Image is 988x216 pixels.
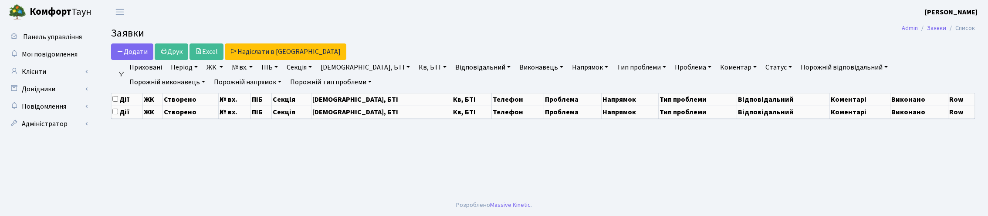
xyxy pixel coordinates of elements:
[658,93,737,106] th: Тип проблеми
[271,106,311,118] th: Секція
[30,5,91,20] span: Таун
[452,60,514,75] a: Відповідальний
[126,60,166,75] a: Приховані
[4,98,91,115] a: Повідомлення
[797,60,891,75] a: Порожній відповідальний
[22,50,78,59] span: Мої повідомлення
[415,60,450,75] a: Кв, БТІ
[311,106,452,118] th: [DEMOGRAPHIC_DATA], БТІ
[516,60,567,75] a: Виконавець
[203,60,227,75] a: ЖК
[4,63,91,80] a: Клієнти
[142,93,162,106] th: ЖК
[117,47,148,56] span: Додати
[658,106,737,118] th: Тип проблеми
[112,93,143,106] th: Дії
[568,60,612,75] a: Напрямок
[30,5,71,19] b: Комфорт
[948,106,975,118] th: Row
[946,23,975,33] li: Список
[126,75,209,90] a: Порожній виконавець
[287,75,375,90] a: Порожній тип проблеми
[317,60,413,75] a: [DEMOGRAPHIC_DATA], БТІ
[23,32,82,42] span: Панель управління
[890,93,948,106] th: Виконано
[927,23,946,33] a: Заявки
[544,106,601,118] th: Проблема
[167,60,201,75] a: Період
[219,106,251,118] th: № вх.
[210,75,285,90] a: Порожній напрямок
[490,200,531,209] a: Massive Kinetic
[830,93,890,106] th: Коментарі
[163,106,219,118] th: Створено
[250,106,271,118] th: ПІБ
[456,200,532,210] div: Розроблено .
[111,43,153,60] a: Додати
[544,93,601,106] th: Проблема
[111,26,144,41] span: Заявки
[228,60,256,75] a: № вх.
[452,106,492,118] th: Кв, БТІ
[250,93,271,106] th: ПІБ
[4,46,91,63] a: Мої повідомлення
[219,93,251,106] th: № вх.
[4,80,91,98] a: Довідники
[112,106,143,118] th: Дії
[283,60,315,75] a: Секція
[155,43,188,60] a: Друк
[271,93,311,106] th: Секція
[762,60,795,75] a: Статус
[311,93,452,106] th: [DEMOGRAPHIC_DATA], БТІ
[492,106,544,118] th: Телефон
[4,115,91,133] a: Адміністратор
[613,60,670,75] a: Тип проблеми
[737,93,830,106] th: Відповідальний
[890,106,948,118] th: Виконано
[889,19,988,37] nav: breadcrumb
[452,93,492,106] th: Кв, БТІ
[142,106,162,118] th: ЖК
[717,60,760,75] a: Коментар
[109,5,131,19] button: Переключити навігацію
[225,43,346,60] a: Надіслати в [GEOGRAPHIC_DATA]
[601,93,658,106] th: Напрямок
[601,106,658,118] th: Напрямок
[737,106,830,118] th: Відповідальний
[671,60,715,75] a: Проблема
[948,93,975,106] th: Row
[163,93,219,106] th: Створено
[492,93,544,106] th: Телефон
[925,7,978,17] a: [PERSON_NAME]
[189,43,223,60] a: Excel
[902,23,918,33] a: Admin
[4,28,91,46] a: Панель управління
[9,3,26,21] img: logo.png
[258,60,281,75] a: ПІБ
[830,106,890,118] th: Коментарі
